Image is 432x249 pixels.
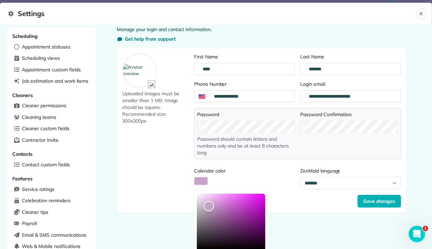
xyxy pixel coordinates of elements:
span: Scheduling views [22,55,60,61]
iframe: Intercom live chat [409,226,425,242]
a: Cleaner permissions [11,101,92,111]
span: Get help from support [125,36,176,42]
a: Job estimation and work items [11,76,92,86]
label: Password [197,111,295,118]
a: Service ratings [11,184,92,195]
span: Password should contain letters and numbers only and be at least 8 characters long [197,136,295,156]
span: Appointment custom fields [22,66,81,73]
label: Password Confirmation [300,111,398,118]
a: Appointment custom fields [11,65,92,75]
button: Get help from support [117,36,176,42]
a: Email & SMS communications [11,230,92,240]
a: Contractor invite [11,135,92,146]
label: Phone Number [194,81,295,87]
a: Appointment statuses [11,42,92,52]
span: Settings [8,8,416,19]
a: Cleaner custom fields [11,124,92,134]
span: Celebration reminders [22,197,71,204]
span: Cleaners [13,92,33,98]
span: Appointment statuses [22,43,71,50]
span: Cleaner custom fields [22,125,69,132]
span: Job estimation and work items [22,78,89,84]
a: Scheduling views [11,53,92,64]
label: Login email [300,81,401,87]
label: Calendar color [194,167,295,174]
span: Contact custom fields [22,161,70,168]
span: Cleaning teams [22,114,56,121]
img: Avatar preview [123,64,156,77]
a: Celebration reminders [11,196,92,206]
span: 1 [423,226,428,231]
label: Last Name [300,53,401,60]
span: Cleaner permissions [22,102,66,109]
a: Contact custom fields [11,160,92,170]
a: Cleaning teams [11,112,92,123]
button: Save changes [357,195,401,208]
span: Email & SMS communications [22,232,87,238]
span: Scheduling [13,33,38,39]
span: Payroll [22,220,37,227]
label: ZenMaid language [300,167,401,174]
img: Avatar input [147,79,158,91]
span: Save changes [363,198,395,205]
span: Features [13,176,33,182]
label: First Name [194,53,295,60]
span: Cleaner tips [22,209,49,216]
button: Close [416,8,427,19]
span: Contractor invite [22,137,59,143]
button: Activate Color Picker [194,177,208,185]
span: Uploaded images must be smaller than 1 MB. Image should be square. Recommended size: 300x300px [123,90,192,124]
span: Contacts [13,151,33,157]
p: Manage your login and contact information. [117,26,407,33]
a: Cleaner tips [11,207,92,218]
span: Service ratings [22,186,54,193]
a: Payroll [11,219,92,229]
